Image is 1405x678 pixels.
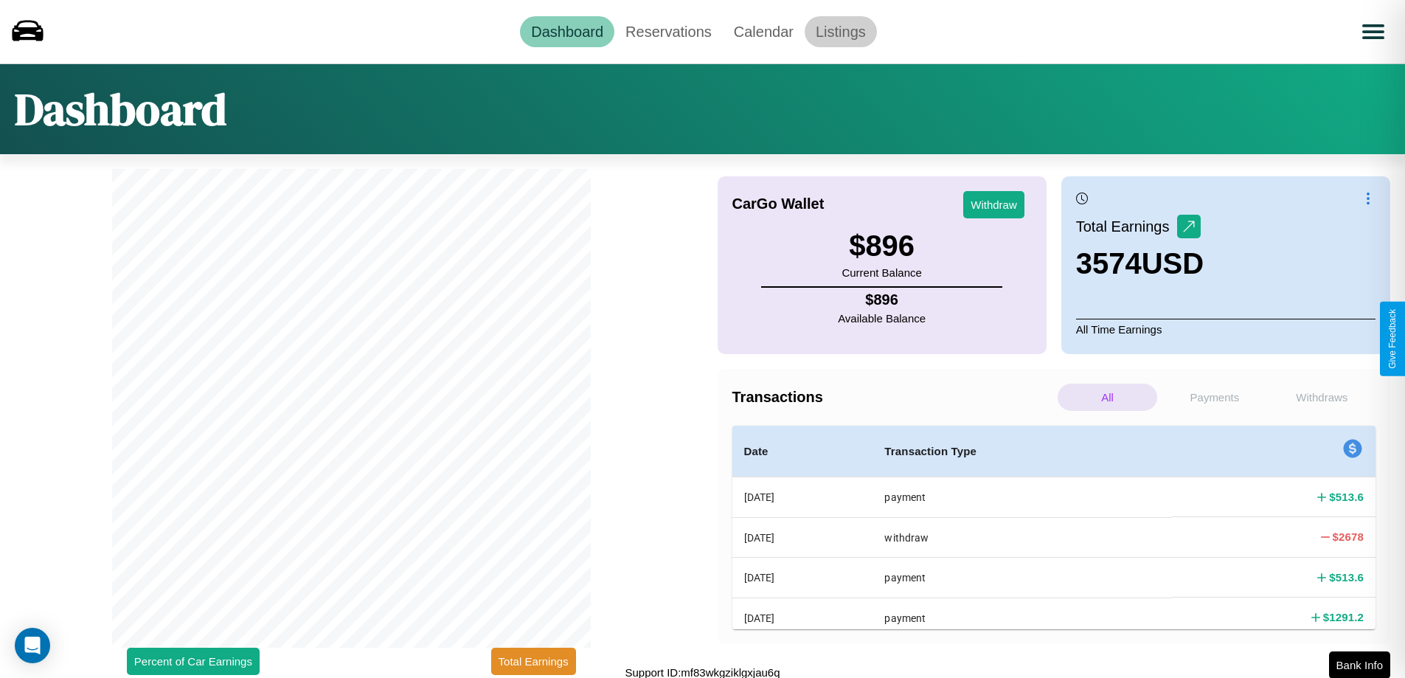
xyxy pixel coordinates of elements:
th: payment [873,558,1171,598]
h4: Transactions [732,389,1054,406]
th: payment [873,477,1171,518]
th: payment [873,598,1171,637]
div: Open Intercom Messenger [15,628,50,663]
h1: Dashboard [15,79,226,139]
p: Current Balance [842,263,921,283]
p: Available Balance [838,308,926,328]
h4: CarGo Wallet [732,196,825,212]
th: [DATE] [732,517,873,557]
h3: 3574 USD [1076,247,1204,280]
th: [DATE] [732,558,873,598]
h3: $ 896 [842,229,921,263]
th: [DATE] [732,598,873,637]
p: All [1058,384,1157,411]
button: Open menu [1353,11,1394,52]
p: All Time Earnings [1076,319,1375,339]
button: Total Earnings [491,648,576,675]
h4: $ 1291.2 [1323,609,1364,625]
h4: Date [744,443,861,460]
h4: $ 896 [838,291,926,308]
a: Reservations [614,16,723,47]
p: Total Earnings [1076,213,1177,240]
th: [DATE] [732,477,873,518]
h4: Transaction Type [884,443,1159,460]
h4: $ 513.6 [1329,489,1364,505]
button: Withdraw [963,191,1024,218]
h4: $ 2678 [1333,529,1364,544]
h4: $ 513.6 [1329,570,1364,585]
p: Withdraws [1272,384,1372,411]
button: Percent of Car Earnings [127,648,260,675]
th: withdraw [873,517,1171,557]
a: Listings [805,16,877,47]
div: Give Feedback [1387,309,1398,369]
p: Payments [1165,384,1264,411]
a: Dashboard [520,16,614,47]
a: Calendar [723,16,805,47]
